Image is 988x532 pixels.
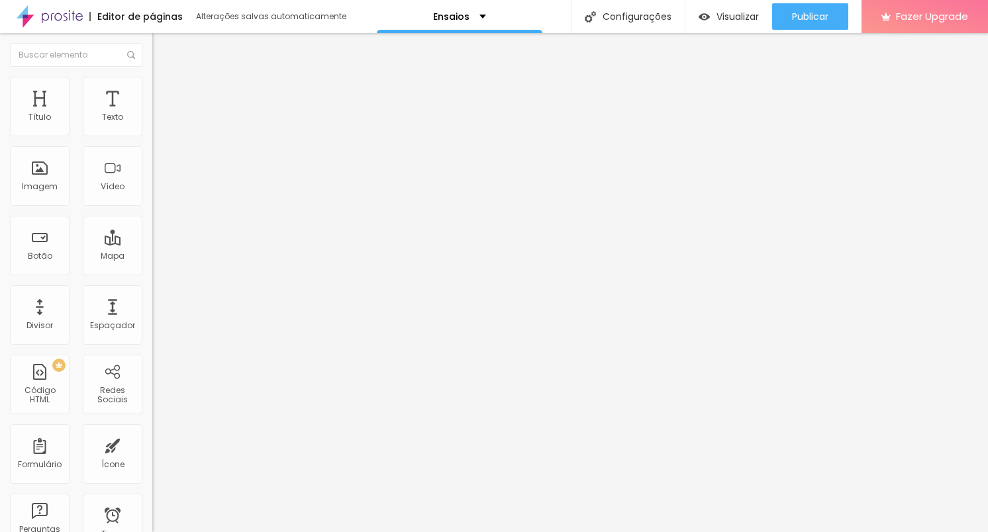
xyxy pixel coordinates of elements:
div: Editor de páginas [89,12,183,21]
button: Visualizar [685,3,772,30]
div: Alterações salvas automaticamente [196,13,348,21]
div: Divisor [26,321,53,330]
iframe: Editor [152,33,988,532]
div: Imagem [22,182,58,191]
input: Buscar elemento [10,43,142,67]
span: Publicar [792,11,828,22]
img: view-1.svg [699,11,710,22]
div: Redes Sociais [86,386,138,405]
div: Código HTML [13,386,66,405]
div: Botão [28,251,52,261]
p: Ensaios [433,12,469,21]
img: Icone [585,11,596,22]
div: Mapa [101,251,124,261]
img: Icone [127,51,135,59]
div: Espaçador [90,321,135,330]
span: Fazer Upgrade [896,11,968,22]
div: Formulário [18,460,62,469]
div: Texto [102,112,123,122]
button: Publicar [772,3,848,30]
span: Visualizar [716,11,759,22]
div: Ícone [101,460,124,469]
div: Vídeo [101,182,124,191]
div: Título [28,112,51,122]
